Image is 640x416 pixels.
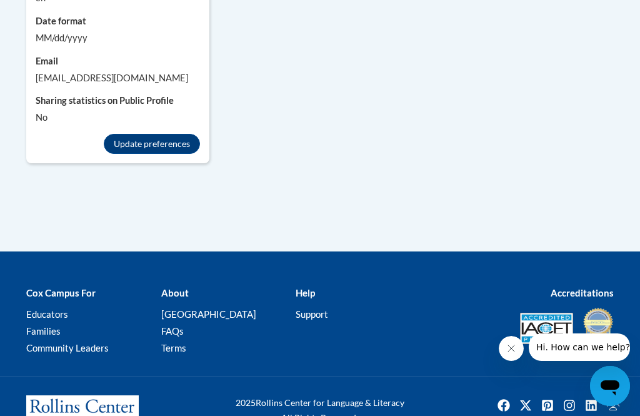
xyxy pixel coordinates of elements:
img: Instagram icon [559,395,579,415]
img: Accredited IACET® Provider [520,313,573,344]
img: Facebook group icon [603,395,623,415]
a: Pinterest [537,395,557,415]
a: Community Leaders [26,342,109,353]
button: Update preferences [104,134,200,154]
img: LinkedIn icon [581,395,601,415]
a: FAQs [161,325,184,337]
b: Help [296,287,315,298]
a: Twitter [516,395,536,415]
img: IDA® Accredited [582,307,614,350]
b: Accreditations [551,287,614,298]
span: 2025 [236,397,256,408]
label: Email [36,54,200,68]
img: Facebook icon [494,395,514,415]
a: Linkedin [581,395,601,415]
a: Terms [161,342,186,353]
a: [GEOGRAPHIC_DATA] [161,308,256,320]
a: Facebook Group [603,395,623,415]
b: About [161,287,189,298]
a: Support [296,308,328,320]
b: Cox Campus For [26,287,96,298]
iframe: Close message [499,336,524,361]
div: No [36,111,200,124]
img: Pinterest icon [537,395,557,415]
a: Families [26,325,61,337]
img: Twitter icon [516,395,536,415]
div: [EMAIL_ADDRESS][DOMAIN_NAME] [36,71,200,85]
label: Date format [36,14,200,28]
a: Instagram [559,395,579,415]
a: Facebook [494,395,514,415]
iframe: Message from company [529,333,630,361]
a: Educators [26,308,68,320]
iframe: Button to launch messaging window [590,366,630,406]
div: MM/dd/yyyy [36,31,200,45]
label: Sharing statistics on Public Profile [36,94,200,108]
